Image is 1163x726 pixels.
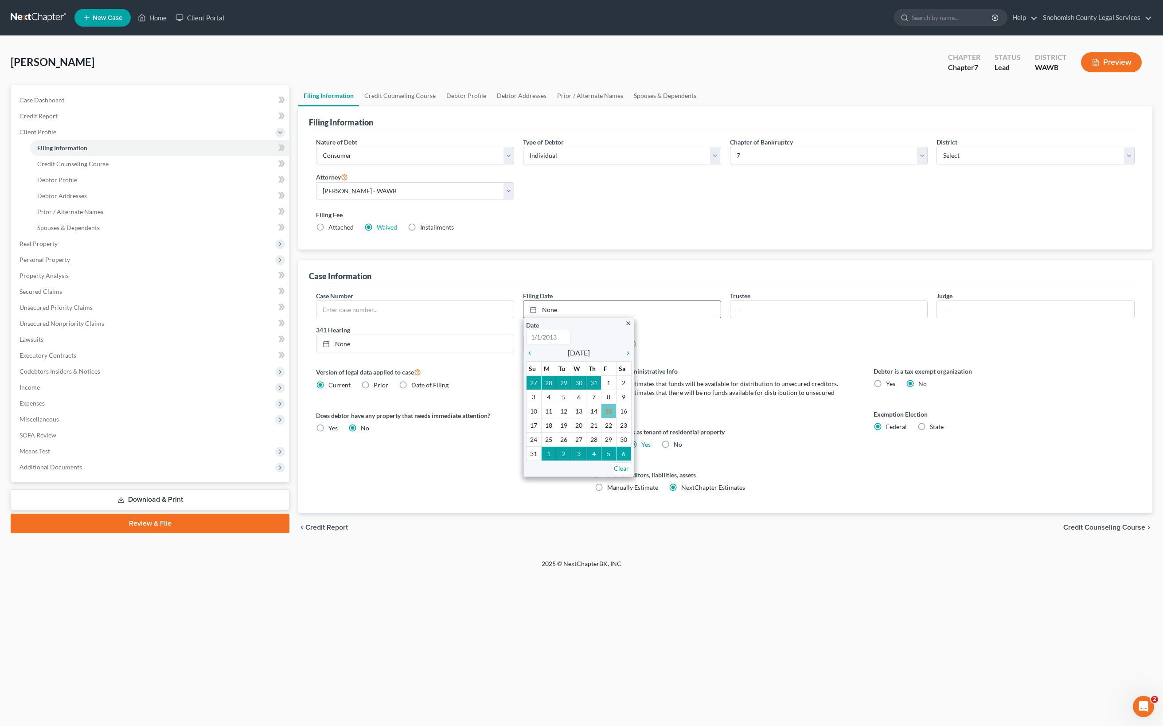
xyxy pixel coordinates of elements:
[586,362,601,376] th: Th
[30,188,289,204] a: Debtor Addresses
[30,204,289,220] a: Prior / Alternate Names
[601,362,616,376] th: F
[298,524,348,531] button: chevron_left Credit Report
[595,470,856,480] label: Estimated creditors, liabilities, assets
[37,160,109,168] span: Credit Counseling Course
[316,210,1135,219] label: Filing Fee
[586,433,601,447] td: 28
[601,376,616,390] td: 1
[1008,10,1038,26] a: Help
[541,404,556,418] td: 11
[601,433,616,447] td: 29
[607,380,838,387] span: Debtor estimates that funds will be available for distribution to unsecured creditors.
[571,447,586,461] td: 3
[886,380,895,387] span: Yes
[309,271,371,281] div: Case Information
[995,52,1021,62] div: Status
[133,10,171,26] a: Home
[30,156,289,172] a: Credit Counseling Course
[586,390,601,404] td: 7
[37,224,100,231] span: Spouses & Dependents
[607,389,835,405] span: Debtor estimates that there will be no funds available for distribution to unsecured creditors.
[616,447,631,461] td: 6
[328,223,354,231] span: Attached
[492,85,552,106] a: Debtor Addresses
[930,423,944,430] span: State
[526,362,541,376] th: Su
[586,447,601,461] td: 4
[12,316,289,332] a: Unsecured Nonpriority Claims
[523,137,564,147] label: Type of Debtor
[12,332,289,347] a: Lawsuits
[526,433,541,447] td: 24
[1038,10,1152,26] a: Snohomish County Legal Services
[37,208,103,215] span: Prior / Alternate Names
[1133,696,1154,717] iframe: Intercom live chat
[328,381,351,389] span: Current
[625,318,632,328] a: close
[171,10,229,26] a: Client Portal
[616,404,631,418] td: 16
[681,484,745,491] span: NextChapter Estimates
[20,304,93,311] span: Unsecured Priority Claims
[641,441,651,448] a: Yes
[526,330,570,344] input: 1/1/2013
[620,350,632,357] i: chevron_right
[937,301,1134,318] input: --
[556,418,571,433] td: 19
[30,140,289,156] a: Filing Information
[625,320,632,327] i: close
[571,433,586,447] td: 27
[586,418,601,433] td: 21
[1063,524,1152,531] button: Credit Counseling Course chevron_right
[526,447,541,461] td: 31
[312,325,726,335] label: 341 Hearing
[441,85,492,106] a: Debtor Profile
[523,291,553,301] label: Filing Date
[20,256,70,263] span: Personal Property
[568,347,590,358] span: [DATE]
[571,404,586,418] td: 13
[20,272,69,279] span: Property Analysis
[11,514,289,533] a: Review & File
[586,376,601,390] td: 31
[526,404,541,418] td: 10
[628,85,702,106] a: Spouses & Dependents
[1035,62,1067,73] div: WAWB
[1145,524,1152,531] i: chevron_right
[12,108,289,124] a: Credit Report
[912,9,993,26] input: Search by name...
[571,376,586,390] td: 30
[30,220,289,236] a: Spouses & Dependents
[526,350,538,357] i: chevron_left
[12,268,289,284] a: Property Analysis
[420,223,454,231] span: Installments
[556,404,571,418] td: 12
[571,418,586,433] td: 20
[995,62,1021,73] div: Lead
[541,362,556,376] th: M
[886,423,907,430] span: Federal
[20,240,58,247] span: Real Property
[601,390,616,404] td: 8
[93,15,122,21] span: New Case
[948,52,980,62] div: Chapter
[730,291,750,301] label: Trustee
[316,335,514,352] a: None
[556,376,571,390] td: 29
[12,300,289,316] a: Unsecured Priority Claims
[20,336,43,343] span: Lawsuits
[937,137,957,147] label: District
[541,390,556,404] td: 4
[37,144,87,152] span: Filing Information
[674,441,682,448] span: No
[1063,524,1145,531] span: Credit Counseling Course
[20,399,45,407] span: Expenses
[20,128,56,136] span: Client Profile
[556,362,571,376] th: Tu
[601,447,616,461] td: 5
[20,447,50,455] span: Means Test
[556,390,571,404] td: 5
[328,424,338,432] span: Yes
[601,404,616,418] td: 15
